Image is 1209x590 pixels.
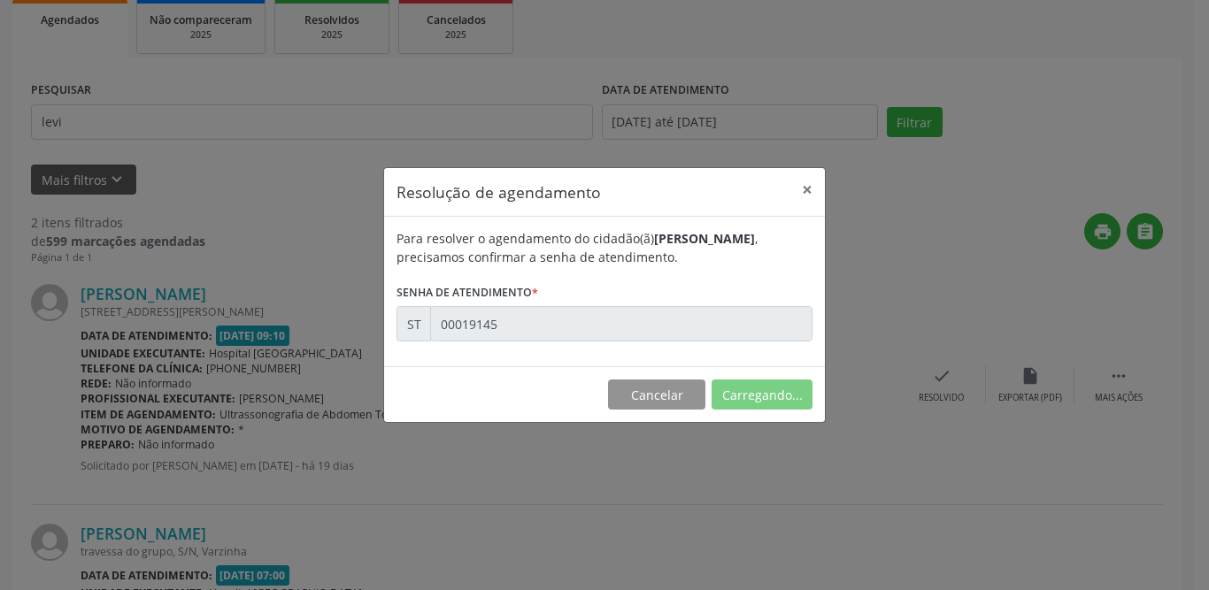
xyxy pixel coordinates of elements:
[654,230,755,247] b: [PERSON_NAME]
[397,279,538,306] label: Senha de atendimento
[712,379,812,410] button: Carregando...
[397,306,431,341] div: ST
[789,168,825,211] button: Close
[397,180,601,203] h5: Resolução de agendamento
[608,379,705,410] button: Cancelar
[397,229,812,266] div: Para resolver o agendamento do cidadão(ã) , precisamos confirmar a senha de atendimento.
